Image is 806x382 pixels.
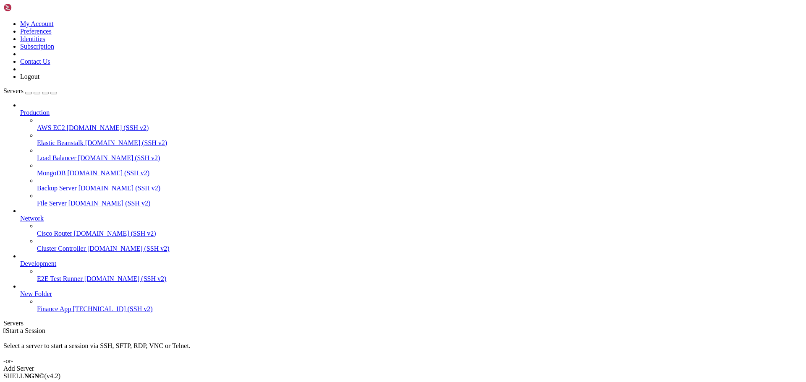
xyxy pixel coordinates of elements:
[37,139,84,146] span: Elastic Beanstalk
[37,177,803,192] li: Backup Server [DOMAIN_NAME] (SSH v2)
[20,109,803,117] a: Production
[37,275,803,283] a: E2E Test Runner [DOMAIN_NAME] (SSH v2)
[6,327,45,334] span: Start a Session
[20,260,803,268] a: Development
[84,275,167,282] span: [DOMAIN_NAME] (SSH v2)
[37,185,803,192] a: Backup Server [DOMAIN_NAME] (SSH v2)
[37,298,803,313] li: Finance App [TECHNICAL_ID] (SSH v2)
[37,154,76,161] span: Load Balancer
[37,222,803,237] li: Cisco Router [DOMAIN_NAME] (SSH v2)
[20,283,803,313] li: New Folder
[20,252,803,283] li: Development
[37,139,803,147] a: Elastic Beanstalk [DOMAIN_NAME] (SSH v2)
[37,275,83,282] span: E2E Test Runner
[3,320,803,327] div: Servers
[20,35,45,42] a: Identities
[3,365,803,372] div: Add Server
[20,101,803,207] li: Production
[3,327,6,334] span: 
[74,230,156,237] span: [DOMAIN_NAME] (SSH v2)
[37,185,77,192] span: Backup Server
[37,305,803,313] a: Finance App [TECHNICAL_ID] (SSH v2)
[37,305,71,312] span: Finance App
[37,147,803,162] li: Load Balancer [DOMAIN_NAME] (SSH v2)
[79,185,161,192] span: [DOMAIN_NAME] (SSH v2)
[20,207,803,252] li: Network
[20,260,56,267] span: Development
[37,124,803,132] a: AWS EC2 [DOMAIN_NAME] (SSH v2)
[20,290,803,298] a: New Folder
[20,215,44,222] span: Network
[37,268,803,283] li: E2E Test Runner [DOMAIN_NAME] (SSH v2)
[37,200,803,207] a: File Server [DOMAIN_NAME] (SSH v2)
[20,43,54,50] a: Subscription
[37,192,803,207] li: File Server [DOMAIN_NAME] (SSH v2)
[20,109,50,116] span: Production
[37,169,803,177] a: MongoDB [DOMAIN_NAME] (SSH v2)
[67,124,149,131] span: [DOMAIN_NAME] (SSH v2)
[20,215,803,222] a: Network
[37,132,803,147] li: Elastic Beanstalk [DOMAIN_NAME] (SSH v2)
[3,87,24,94] span: Servers
[37,245,803,252] a: Cluster Controller [DOMAIN_NAME] (SSH v2)
[37,154,803,162] a: Load Balancer [DOMAIN_NAME] (SSH v2)
[24,372,39,379] b: NGN
[37,230,803,237] a: Cisco Router [DOMAIN_NAME] (SSH v2)
[3,3,52,12] img: Shellngn
[87,245,170,252] span: [DOMAIN_NAME] (SSH v2)
[78,154,160,161] span: [DOMAIN_NAME] (SSH v2)
[85,139,167,146] span: [DOMAIN_NAME] (SSH v2)
[37,237,803,252] li: Cluster Controller [DOMAIN_NAME] (SSH v2)
[37,162,803,177] li: MongoDB [DOMAIN_NAME] (SSH v2)
[20,20,54,27] a: My Account
[67,169,149,177] span: [DOMAIN_NAME] (SSH v2)
[3,372,60,379] span: SHELL ©
[3,335,803,365] div: Select a server to start a session via SSH, SFTP, RDP, VNC or Telnet. -or-
[37,124,65,131] span: AWS EC2
[20,28,52,35] a: Preferences
[37,245,86,252] span: Cluster Controller
[68,200,151,207] span: [DOMAIN_NAME] (SSH v2)
[20,290,52,297] span: New Folder
[37,200,67,207] span: File Server
[37,230,72,237] span: Cisco Router
[37,169,65,177] span: MongoDB
[20,73,39,80] a: Logout
[44,372,61,379] span: 4.2.0
[73,305,152,312] span: [TECHNICAL_ID] (SSH v2)
[37,117,803,132] li: AWS EC2 [DOMAIN_NAME] (SSH v2)
[20,58,50,65] a: Contact Us
[3,87,57,94] a: Servers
